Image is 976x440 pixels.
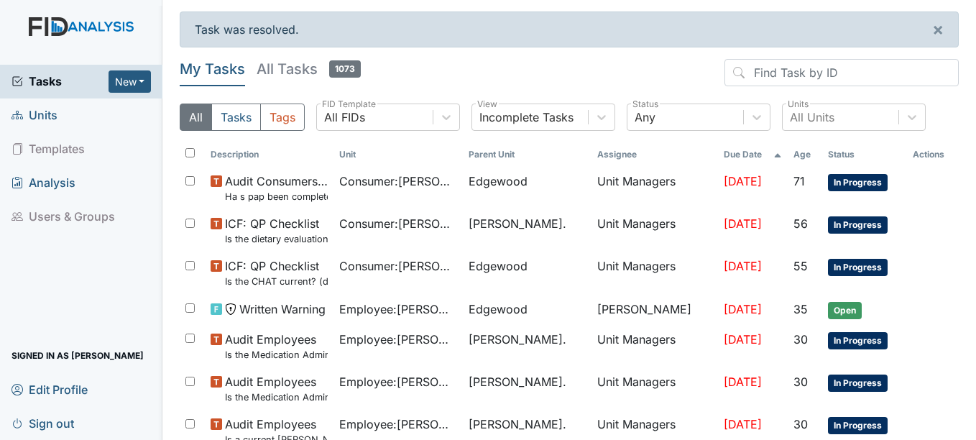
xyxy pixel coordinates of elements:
[793,375,808,389] span: 30
[469,331,566,348] span: [PERSON_NAME].
[11,412,74,434] span: Sign out
[828,216,888,234] span: In Progress
[11,344,144,367] span: Signed in as [PERSON_NAME]
[724,417,762,431] span: [DATE]
[225,215,328,246] span: ICF: QP Checklist Is the dietary evaluation current? (document the date in the comment section)
[257,59,361,79] h5: All Tasks
[339,416,456,433] span: Employee : [PERSON_NAME]
[718,142,788,167] th: Toggle SortBy
[260,104,305,131] button: Tags
[907,142,959,167] th: Actions
[469,173,528,190] span: Edgewood
[333,142,462,167] th: Toggle SortBy
[591,142,718,167] th: Assignee
[479,109,574,126] div: Incomplete Tasks
[724,59,959,86] input: Find Task by ID
[180,104,212,131] button: All
[932,19,944,40] span: ×
[793,174,805,188] span: 71
[225,390,328,404] small: Is the Medication Administration certificate found in the file?
[339,257,456,275] span: Consumer : [PERSON_NAME]
[793,302,808,316] span: 35
[828,417,888,434] span: In Progress
[11,172,75,194] span: Analysis
[822,142,907,167] th: Toggle SortBy
[11,104,57,127] span: Units
[11,73,109,90] a: Tasks
[339,301,456,318] span: Employee : [PERSON_NAME]
[788,142,822,167] th: Toggle SortBy
[828,174,888,191] span: In Progress
[828,375,888,392] span: In Progress
[225,232,328,246] small: Is the dietary evaluation current? (document the date in the comment section)
[180,12,959,47] div: Task was resolved.
[724,259,762,273] span: [DATE]
[225,373,328,404] span: Audit Employees Is the Medication Administration certificate found in the file?
[591,252,718,294] td: Unit Managers
[225,331,328,362] span: Audit Employees Is the Medication Administration Test and 2 observation checklist (hire after 10/...
[793,417,808,431] span: 30
[339,215,456,232] span: Consumer : [PERSON_NAME]
[180,59,245,79] h5: My Tasks
[469,215,566,232] span: [PERSON_NAME].
[225,275,328,288] small: Is the CHAT current? (document the date in the comment section)
[635,109,655,126] div: Any
[339,373,456,390] span: Employee : [PERSON_NAME]
[11,378,88,400] span: Edit Profile
[469,257,528,275] span: Edgewood
[185,148,195,157] input: Toggle All Rows Selected
[205,142,333,167] th: Toggle SortBy
[339,173,456,190] span: Consumer : [PERSON_NAME]
[724,302,762,316] span: [DATE]
[793,216,808,231] span: 56
[724,332,762,347] span: [DATE]
[109,70,152,93] button: New
[591,367,718,410] td: Unit Managers
[324,109,365,126] div: All FIDs
[793,332,808,347] span: 30
[828,259,888,276] span: In Progress
[790,109,834,126] div: All Units
[724,216,762,231] span: [DATE]
[828,302,862,319] span: Open
[469,373,566,390] span: [PERSON_NAME].
[591,325,718,367] td: Unit Managers
[469,416,566,433] span: [PERSON_NAME].
[225,257,328,288] span: ICF: QP Checklist Is the CHAT current? (document the date in the comment section)
[211,104,261,131] button: Tasks
[339,331,456,348] span: Employee : [PERSON_NAME]
[591,167,718,209] td: Unit Managers
[469,301,528,318] span: Edgewood
[724,375,762,389] span: [DATE]
[724,174,762,188] span: [DATE]
[591,209,718,252] td: Unit Managers
[225,348,328,362] small: Is the Medication Administration Test and 2 observation checklist (hire after 10/07) found in the...
[463,142,591,167] th: Toggle SortBy
[180,104,305,131] div: Type filter
[225,190,328,203] small: Ha s pap been completed for all [DEMOGRAPHIC_DATA] over 18 or is there evidence that one is not r...
[591,295,718,325] td: [PERSON_NAME]
[225,173,328,203] span: Audit Consumers Charts Ha s pap been completed for all females over 18 or is there evidence that ...
[918,12,958,47] button: ×
[828,332,888,349] span: In Progress
[793,259,808,273] span: 55
[239,301,326,318] span: Written Warning
[329,60,361,78] span: 1073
